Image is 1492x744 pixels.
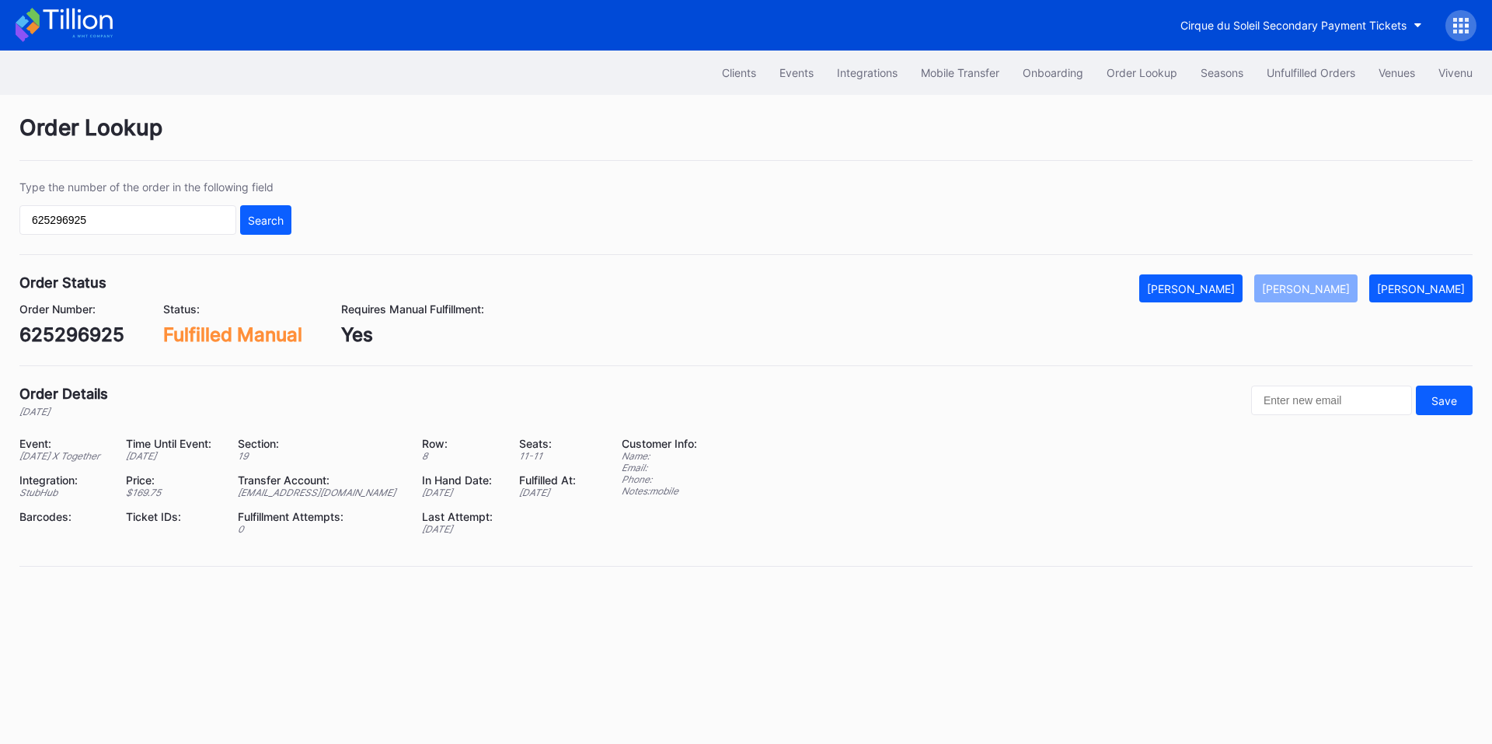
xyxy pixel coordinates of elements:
[422,450,500,462] div: 8
[422,487,500,498] div: [DATE]
[1147,282,1235,295] div: [PERSON_NAME]
[779,66,814,79] div: Events
[1367,58,1427,87] button: Venues
[341,323,484,346] div: Yes
[622,462,697,473] div: Email:
[19,323,124,346] div: 625296925
[1107,66,1177,79] div: Order Lookup
[1431,394,1457,407] div: Save
[921,66,999,79] div: Mobile Transfer
[519,487,583,498] div: [DATE]
[1189,58,1255,87] button: Seasons
[722,66,756,79] div: Clients
[19,510,106,523] div: Barcodes:
[238,510,403,523] div: Fulfillment Attempts:
[422,523,500,535] div: [DATE]
[837,66,898,79] div: Integrations
[422,510,500,523] div: Last Attempt:
[422,473,500,487] div: In Hand Date:
[909,58,1011,87] button: Mobile Transfer
[1180,19,1407,32] div: Cirque du Soleil Secondary Payment Tickets
[1255,58,1367,87] button: Unfulfilled Orders
[622,450,697,462] div: Name:
[19,386,108,402] div: Order Details
[126,510,218,523] div: Ticket IDs:
[19,205,236,235] input: GT59662
[19,114,1473,161] div: Order Lookup
[163,323,302,346] div: Fulfilled Manual
[622,473,697,485] div: Phone:
[1416,386,1473,415] button: Save
[768,58,825,87] button: Events
[126,473,218,487] div: Price:
[238,437,403,450] div: Section:
[19,274,106,291] div: Order Status
[1262,282,1350,295] div: [PERSON_NAME]
[1254,274,1358,302] button: [PERSON_NAME]
[825,58,909,87] button: Integrations
[1267,66,1355,79] div: Unfulfilled Orders
[1023,66,1083,79] div: Onboarding
[622,485,697,497] div: Notes: mobile
[519,450,583,462] div: 11 - 11
[422,437,500,450] div: Row:
[19,450,106,462] div: [DATE] X Together
[341,302,484,316] div: Requires Manual Fulfillment:
[622,437,697,450] div: Customer Info:
[1379,66,1415,79] div: Venues
[1369,274,1473,302] button: [PERSON_NAME]
[1201,66,1243,79] div: Seasons
[1169,11,1434,40] button: Cirque du Soleil Secondary Payment Tickets
[1095,58,1189,87] button: Order Lookup
[19,302,124,316] div: Order Number:
[248,214,284,227] div: Search
[519,473,583,487] div: Fulfilled At:
[240,205,291,235] button: Search
[19,437,106,450] div: Event:
[1438,66,1473,79] div: Vivenu
[126,437,218,450] div: Time Until Event:
[1251,386,1412,415] input: Enter new email
[1377,282,1465,295] div: [PERSON_NAME]
[1011,58,1095,87] button: Onboarding
[126,487,218,498] div: $ 169.75
[126,450,218,462] div: [DATE]
[519,437,583,450] div: Seats:
[19,406,108,417] div: [DATE]
[238,487,403,498] div: [EMAIL_ADDRESS][DOMAIN_NAME]
[1427,58,1484,87] button: Vivenu
[238,523,403,535] div: 0
[1139,274,1243,302] button: [PERSON_NAME]
[710,58,768,87] button: Clients
[19,487,106,498] div: StubHub
[238,473,403,487] div: Transfer Account:
[238,450,403,462] div: 19
[19,180,291,194] div: Type the number of the order in the following field
[19,473,106,487] div: Integration:
[163,302,302,316] div: Status:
